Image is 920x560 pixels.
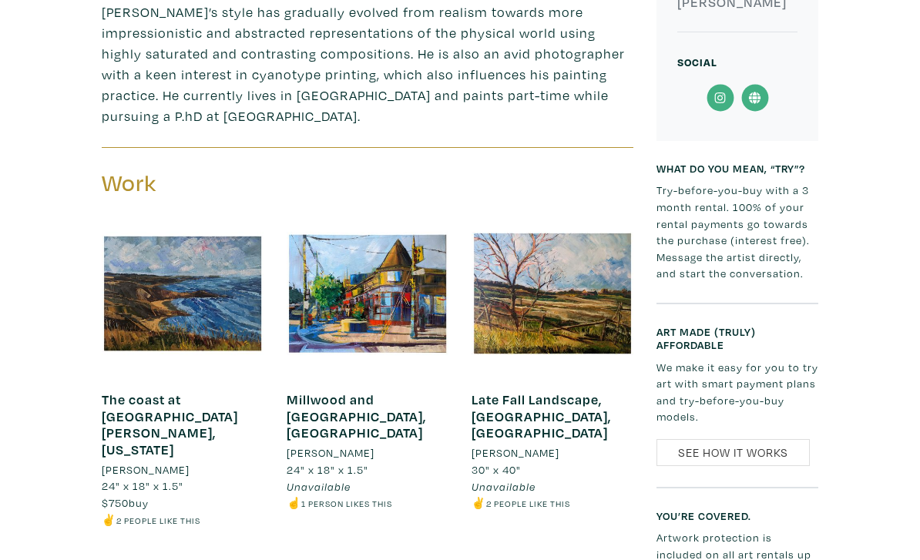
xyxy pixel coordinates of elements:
[472,495,633,511] li: ✌️
[102,2,633,126] p: [PERSON_NAME]’s style has gradually evolved from realism towards more impressionistic and abstrac...
[656,182,818,282] p: Try-before-you-buy with a 3 month rental. 100% of your rental payments go towards the purchase (i...
[656,509,818,522] h6: You’re covered.
[656,439,810,466] a: See How It Works
[656,359,818,425] p: We make it easy for you to try art with smart payment plans and try-before-you-buy models.
[116,515,200,526] small: 2 people like this
[287,462,368,477] span: 24" x 18" x 1.5"
[287,495,448,511] li: ☝️
[102,461,264,478] a: [PERSON_NAME]
[656,162,818,175] h6: What do you mean, “try”?
[472,444,559,461] li: [PERSON_NAME]
[287,444,374,461] li: [PERSON_NAME]
[102,511,264,528] li: ✌️
[301,498,392,509] small: 1 person likes this
[472,462,521,477] span: 30" x 40"
[677,55,717,69] small: Social
[287,391,426,441] a: Millwood and [GEOGRAPHIC_DATA], [GEOGRAPHIC_DATA]
[472,391,611,441] a: Late Fall Landscape, [GEOGRAPHIC_DATA], [GEOGRAPHIC_DATA]
[102,478,183,493] span: 24" x 18" x 1.5"
[102,169,356,198] h3: Work
[102,461,190,478] li: [PERSON_NAME]
[472,479,536,494] span: Unavailable
[102,391,238,458] a: The coast at [GEOGRAPHIC_DATA][PERSON_NAME], [US_STATE]
[486,498,570,509] small: 2 people like this
[102,495,129,510] span: $750
[287,479,351,494] span: Unavailable
[102,495,149,510] span: buy
[287,444,448,461] a: [PERSON_NAME]
[472,444,633,461] a: [PERSON_NAME]
[656,325,818,352] h6: Art made (truly) affordable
